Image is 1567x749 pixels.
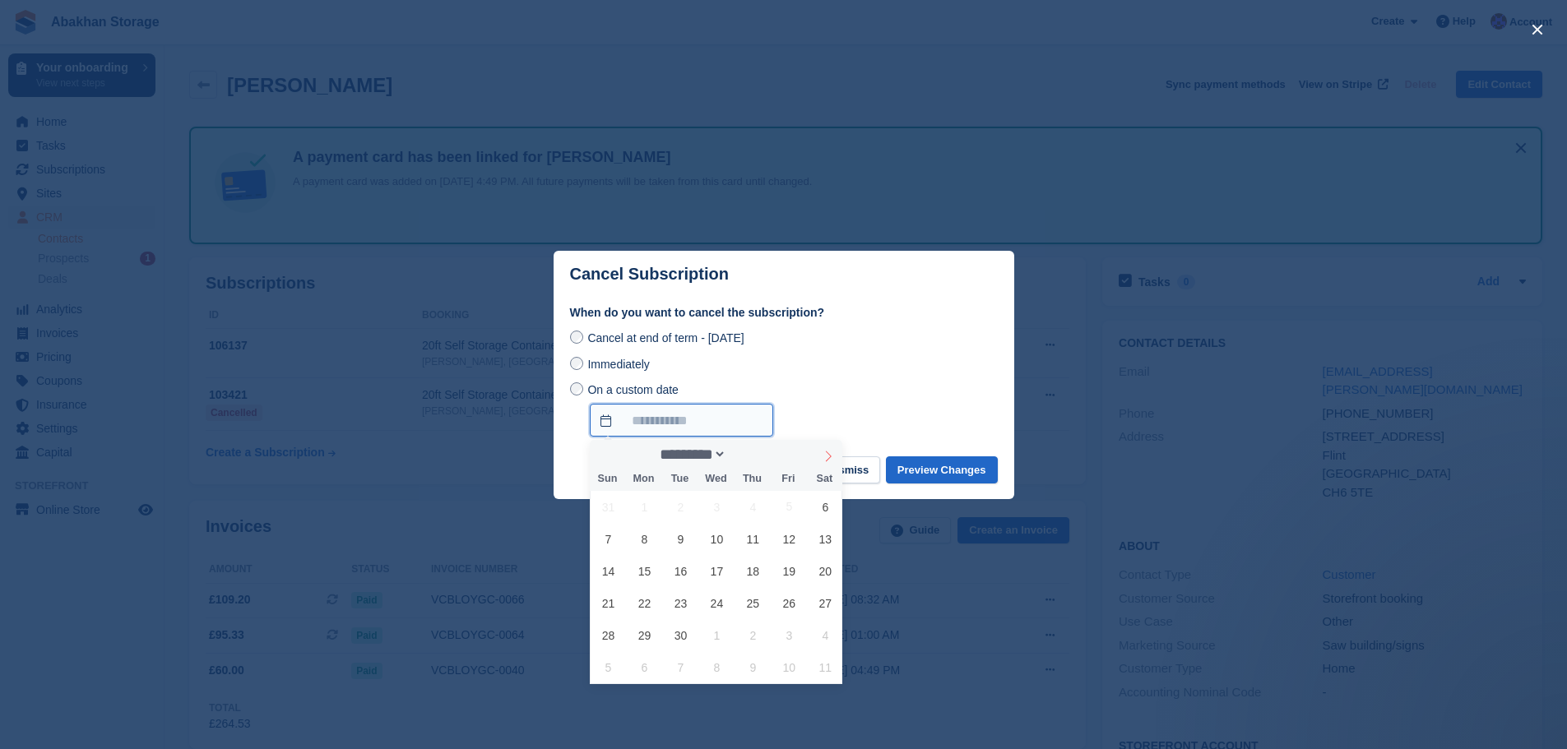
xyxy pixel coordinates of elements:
[625,474,661,484] span: Mon
[665,555,697,587] span: September 16, 2025
[770,474,806,484] span: Fri
[570,357,583,370] input: Immediately
[701,555,733,587] span: September 17, 2025
[587,331,744,344] span: Cancel at end of term - [DATE]
[665,491,697,523] span: September 2, 2025
[665,651,697,683] span: October 7, 2025
[734,474,770,484] span: Thu
[661,474,698,484] span: Tue
[701,523,733,555] span: September 10, 2025
[773,523,805,555] span: September 12, 2025
[570,265,729,284] p: Cancel Subscription
[737,619,769,651] span: October 2, 2025
[628,619,661,651] span: September 29, 2025
[570,382,583,395] input: On a custom date
[701,619,733,651] span: October 1, 2025
[570,331,583,344] input: Cancel at end of term - [DATE]
[701,651,733,683] span: October 8, 2025
[592,491,624,523] span: August 31, 2025
[587,358,649,371] span: Immediately
[570,304,998,321] label: When do you want to cancel the subscription?
[665,587,697,619] span: September 23, 2025
[886,456,998,483] button: Preview Changes
[665,619,697,651] span: September 30, 2025
[701,587,733,619] span: September 24, 2025
[773,587,805,619] span: September 26, 2025
[809,587,841,619] span: September 27, 2025
[628,491,661,523] span: September 1, 2025
[806,474,842,484] span: Sat
[809,523,841,555] span: September 13, 2025
[773,651,805,683] span: October 10, 2025
[628,651,661,683] span: October 6, 2025
[809,491,841,523] span: September 6, 2025
[628,523,661,555] span: September 8, 2025
[592,523,624,555] span: September 7, 2025
[592,651,624,683] span: October 5, 2025
[809,619,841,651] span: October 4, 2025
[628,587,661,619] span: September 22, 2025
[592,587,624,619] span: September 21, 2025
[773,619,805,651] span: October 3, 2025
[592,619,624,651] span: September 28, 2025
[1524,16,1551,43] button: close
[592,555,624,587] span: September 14, 2025
[773,491,805,523] span: September 5, 2025
[737,523,769,555] span: September 11, 2025
[590,474,626,484] span: Sun
[590,404,773,437] input: On a custom date
[628,555,661,587] span: September 15, 2025
[587,383,679,396] span: On a custom date
[816,456,880,483] button: Dismiss
[698,474,734,484] span: Wed
[737,555,769,587] span: September 18, 2025
[726,446,778,463] input: Year
[654,446,726,463] select: Month
[701,491,733,523] span: September 3, 2025
[773,555,805,587] span: September 19, 2025
[665,523,697,555] span: September 9, 2025
[737,491,769,523] span: September 4, 2025
[809,555,841,587] span: September 20, 2025
[809,651,841,683] span: October 11, 2025
[737,587,769,619] span: September 25, 2025
[737,651,769,683] span: October 9, 2025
